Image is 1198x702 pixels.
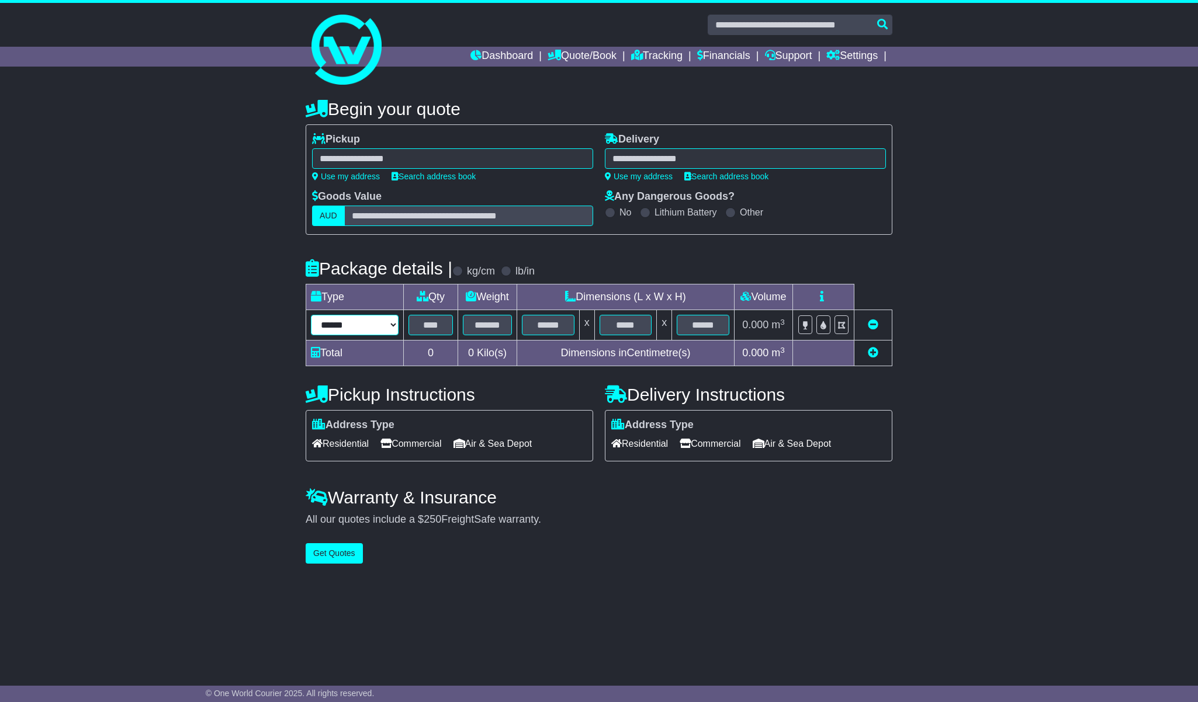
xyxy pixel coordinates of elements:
[306,340,404,366] td: Total
[458,340,517,366] td: Kilo(s)
[424,513,441,525] span: 250
[470,47,533,67] a: Dashboard
[467,265,495,278] label: kg/cm
[515,265,535,278] label: lb/in
[780,318,785,326] sup: 3
[605,385,892,404] h4: Delivery Instructions
[306,513,892,526] div: All our quotes include a $ FreightSafe warranty.
[306,488,892,507] h4: Warranty & Insurance
[605,190,735,203] label: Any Dangerous Goods?
[742,347,768,359] span: 0.000
[605,133,659,146] label: Delivery
[780,346,785,355] sup: 3
[619,207,631,218] label: No
[306,99,892,119] h4: Begin your quote
[771,347,785,359] span: m
[868,319,878,331] a: Remove this item
[742,319,768,331] span: 0.000
[306,543,363,564] button: Get Quotes
[740,207,763,218] label: Other
[517,284,734,310] td: Dimensions (L x W x H)
[611,419,694,432] label: Address Type
[548,47,617,67] a: Quote/Book
[657,310,672,340] td: x
[734,284,792,310] td: Volume
[306,284,404,310] td: Type
[312,172,380,181] a: Use my address
[765,47,812,67] a: Support
[404,284,458,310] td: Qty
[468,347,474,359] span: 0
[655,207,717,218] label: Lithium Battery
[306,259,452,278] h4: Package details |
[605,172,673,181] a: Use my address
[517,340,734,366] td: Dimensions in Centimetre(s)
[771,319,785,331] span: m
[753,435,832,453] span: Air & Sea Depot
[579,310,594,340] td: x
[312,206,345,226] label: AUD
[312,190,382,203] label: Goods Value
[611,435,668,453] span: Residential
[312,419,394,432] label: Address Type
[631,47,683,67] a: Tracking
[206,689,375,698] span: © One World Courier 2025. All rights reserved.
[868,347,878,359] a: Add new item
[453,435,532,453] span: Air & Sea Depot
[312,435,369,453] span: Residential
[380,435,441,453] span: Commercial
[684,172,768,181] a: Search address book
[312,133,360,146] label: Pickup
[697,47,750,67] a: Financials
[680,435,740,453] span: Commercial
[404,340,458,366] td: 0
[826,47,878,67] a: Settings
[458,284,517,310] td: Weight
[392,172,476,181] a: Search address book
[306,385,593,404] h4: Pickup Instructions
